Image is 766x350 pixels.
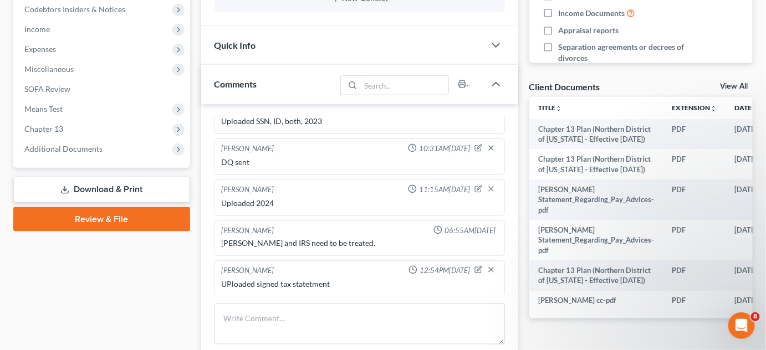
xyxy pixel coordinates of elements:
[529,149,663,179] td: Chapter 13 Plan (Northern District of [US_STATE] - Effective [DATE])
[721,83,748,90] a: View All
[24,4,125,14] span: Codebtors Insiders & Notices
[663,149,726,179] td: PDF
[222,265,274,276] div: [PERSON_NAME]
[24,144,103,153] span: Additional Documents
[24,64,74,74] span: Miscellaneous
[222,279,498,290] div: UPloaded signed tax statetment
[529,291,663,311] td: [PERSON_NAME] cc-pdf
[419,143,470,154] span: 10:31AM[DATE]
[529,179,663,220] td: [PERSON_NAME] Statement_Regarding_Pay_Advices-pdf
[558,8,625,19] span: Income Documents
[222,225,274,236] div: [PERSON_NAME]
[24,124,63,133] span: Chapter 13
[24,24,50,34] span: Income
[710,105,717,112] i: unfold_more
[538,104,562,112] a: Titleunfold_more
[222,198,498,209] div: Uploaded 2024
[222,184,274,195] div: [PERSON_NAME]
[215,79,257,89] span: Comments
[360,76,448,95] input: Search...
[445,225,496,236] span: 06:55AM[DATE]
[728,312,755,339] iframe: Intercom live chat
[24,104,63,114] span: Means Test
[215,40,256,50] span: Quick Info
[529,81,600,92] div: Client Documents
[16,79,190,99] a: SOFA Review
[555,105,562,112] i: unfold_more
[663,179,726,220] td: PDF
[13,177,190,203] a: Download & Print
[529,119,663,150] td: Chapter 13 Plan (Northern District of [US_STATE] - Effective [DATE])
[222,116,498,127] div: Uploaded SSN, ID, both, 2023
[663,220,726,260] td: PDF
[24,44,56,54] span: Expenses
[663,291,726,311] td: PDF
[529,220,663,260] td: [PERSON_NAME] Statement_Regarding_Pay_Advices-pdf
[672,104,717,112] a: Extensionunfold_more
[222,238,498,249] div: [PERSON_NAME] and IRS need to be treated.
[558,25,619,36] span: Appraisal reports
[222,157,498,168] div: DQ sent
[558,42,687,64] span: Separation agreements or decrees of divorces
[222,143,274,155] div: [PERSON_NAME]
[751,312,760,321] span: 8
[24,84,70,94] span: SOFA Review
[419,184,470,195] span: 11:15AM[DATE]
[529,260,663,291] td: Chapter 13 Plan (Northern District of [US_STATE] - Effective [DATE])
[13,207,190,231] a: Review & File
[663,119,726,150] td: PDF
[420,265,470,276] span: 12:54PM[DATE]
[663,260,726,291] td: PDF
